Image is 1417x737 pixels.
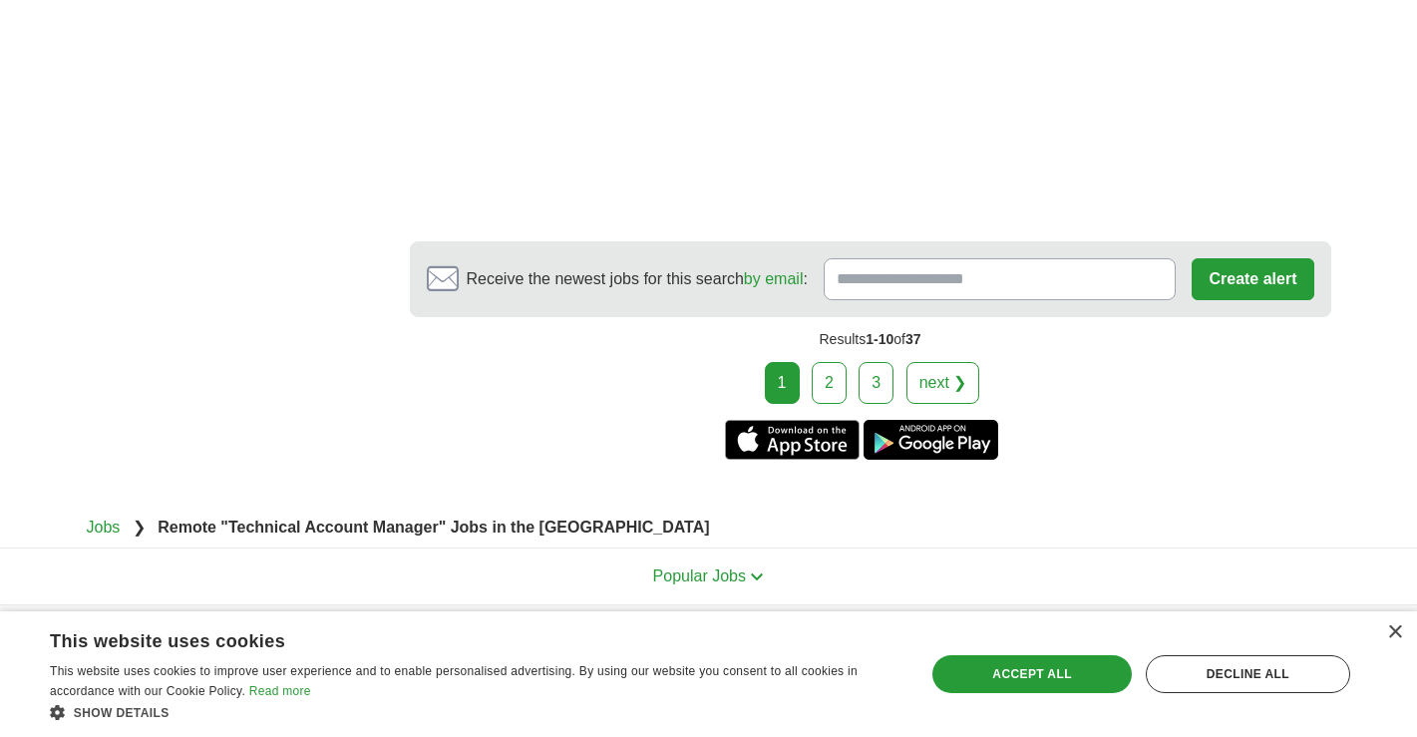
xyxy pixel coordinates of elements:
span: ❯ [133,519,146,536]
div: Close [1387,625,1402,640]
span: Show details [74,706,170,720]
span: 37 [905,331,921,347]
a: next ❯ [906,362,980,404]
span: This website uses cookies to improve user experience and to enable personalised advertising. By u... [50,664,858,698]
div: Decline all [1146,655,1350,693]
strong: Remote "Technical Account Manager" Jobs in the [GEOGRAPHIC_DATA] [158,519,709,536]
button: Create alert [1192,258,1313,300]
div: This website uses cookies [50,623,850,653]
img: toggle icon [750,572,764,581]
div: Results of [410,317,1331,362]
a: by email [744,270,804,287]
span: 1-10 [866,331,893,347]
a: Read more, opens a new window [249,684,311,698]
a: Jobs [87,519,121,536]
div: Accept all [932,655,1131,693]
div: Show details [50,702,899,722]
div: 1 [765,362,800,404]
h4: Country selection [1020,605,1331,661]
a: Get the iPhone app [725,420,860,460]
span: Popular Jobs [653,567,746,584]
span: Receive the newest jobs for this search : [467,267,808,291]
a: 3 [859,362,893,404]
a: Get the Android app [864,420,998,460]
a: 2 [812,362,847,404]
